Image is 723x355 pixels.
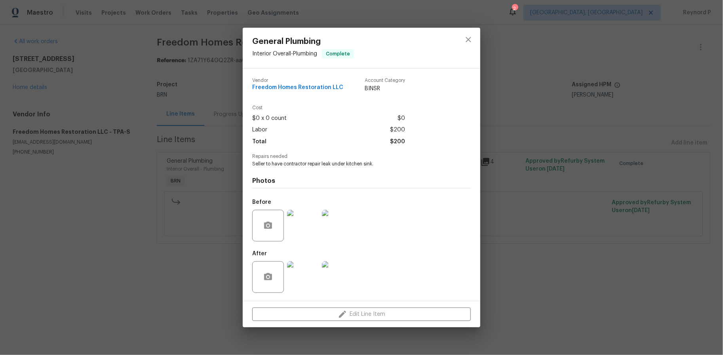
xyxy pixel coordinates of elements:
[390,124,405,136] span: $200
[252,78,343,83] span: Vendor
[398,113,405,124] span: $0
[252,251,267,256] h5: After
[390,136,405,148] span: $200
[252,85,343,91] span: Freedom Homes Restoration LLC
[512,5,518,13] div: 2
[252,124,267,136] span: Labor
[459,30,478,49] button: close
[365,85,405,93] span: BINSR
[252,105,405,110] span: Cost
[252,37,354,46] span: General Plumbing
[252,154,471,159] span: Repairs needed
[252,113,287,124] span: $0 x 0 count
[252,51,317,56] span: Interior Overall - Plumbing
[252,199,271,205] h5: Before
[323,50,353,58] span: Complete
[252,177,471,185] h4: Photos
[252,136,266,148] span: Total
[365,78,405,83] span: Account Category
[252,161,449,167] span: Seller to have contractor repair leak under kitchen sink.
